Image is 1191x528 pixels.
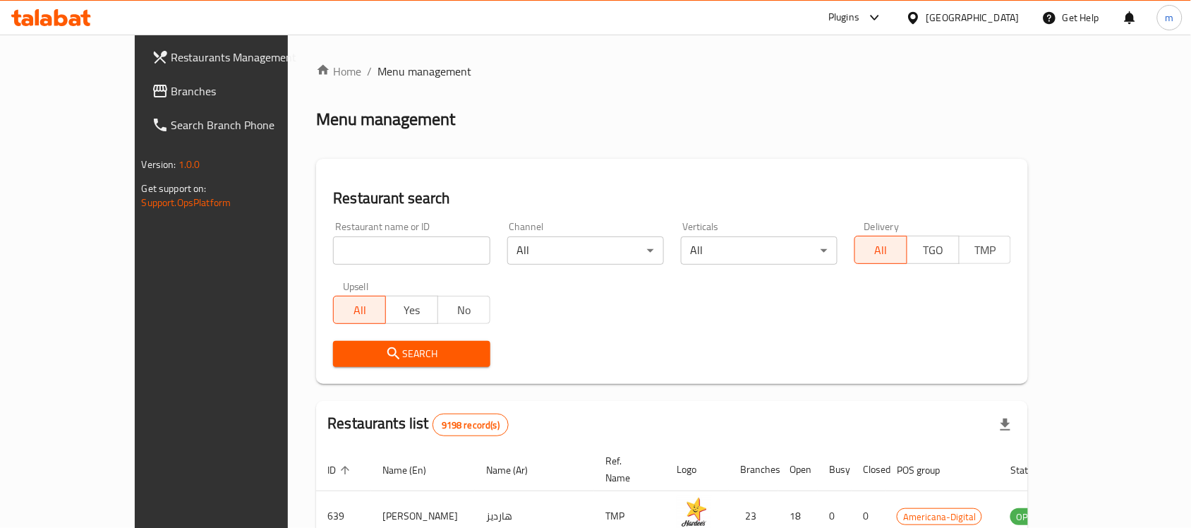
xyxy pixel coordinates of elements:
span: All [861,240,902,260]
button: Search [333,341,490,367]
span: ID [327,462,354,479]
button: All [333,296,386,324]
span: Name (En) [382,462,445,479]
div: OPEN [1010,508,1045,525]
h2: Menu management [316,108,455,131]
h2: Restaurants list [327,413,509,436]
span: Menu management [377,63,471,80]
label: Upsell [343,282,369,292]
div: All [681,236,838,265]
span: Status [1010,462,1056,479]
a: Branches [140,74,334,108]
input: Search for restaurant name or ID.. [333,236,490,265]
button: TGO [907,236,960,264]
span: Americana-Digital [897,509,981,525]
div: Export file [989,408,1022,442]
div: Plugins [828,9,859,26]
button: Yes [385,296,438,324]
span: Branches [171,83,322,100]
span: 1.0.0 [179,155,200,174]
span: All [339,300,380,320]
span: TMP [965,240,1006,260]
div: All [507,236,664,265]
span: 9198 record(s) [433,419,508,432]
span: m [1166,10,1174,25]
th: Branches [729,448,778,491]
li: / [367,63,372,80]
span: Version: [142,155,176,174]
div: [GEOGRAPHIC_DATA] [926,10,1020,25]
th: Busy [818,448,852,491]
a: Support.OpsPlatform [142,193,231,212]
span: Name (Ar) [486,462,546,479]
span: Yes [392,300,433,320]
button: All [854,236,907,264]
span: Ref. Name [605,452,648,486]
h2: Restaurant search [333,188,1011,209]
button: TMP [959,236,1012,264]
span: Restaurants Management [171,49,322,66]
button: No [437,296,490,324]
th: Open [778,448,818,491]
span: Get support on: [142,179,207,198]
a: Search Branch Phone [140,108,334,142]
th: Closed [852,448,885,491]
th: Logo [665,448,729,491]
span: Search Branch Phone [171,116,322,133]
span: TGO [913,240,954,260]
label: Delivery [864,222,900,232]
span: No [444,300,485,320]
a: Home [316,63,361,80]
a: Restaurants Management [140,40,334,74]
span: POS group [897,462,958,479]
div: Total records count [433,414,509,436]
nav: breadcrumb [316,63,1028,80]
span: Search [344,345,478,363]
span: OPEN [1010,509,1045,525]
